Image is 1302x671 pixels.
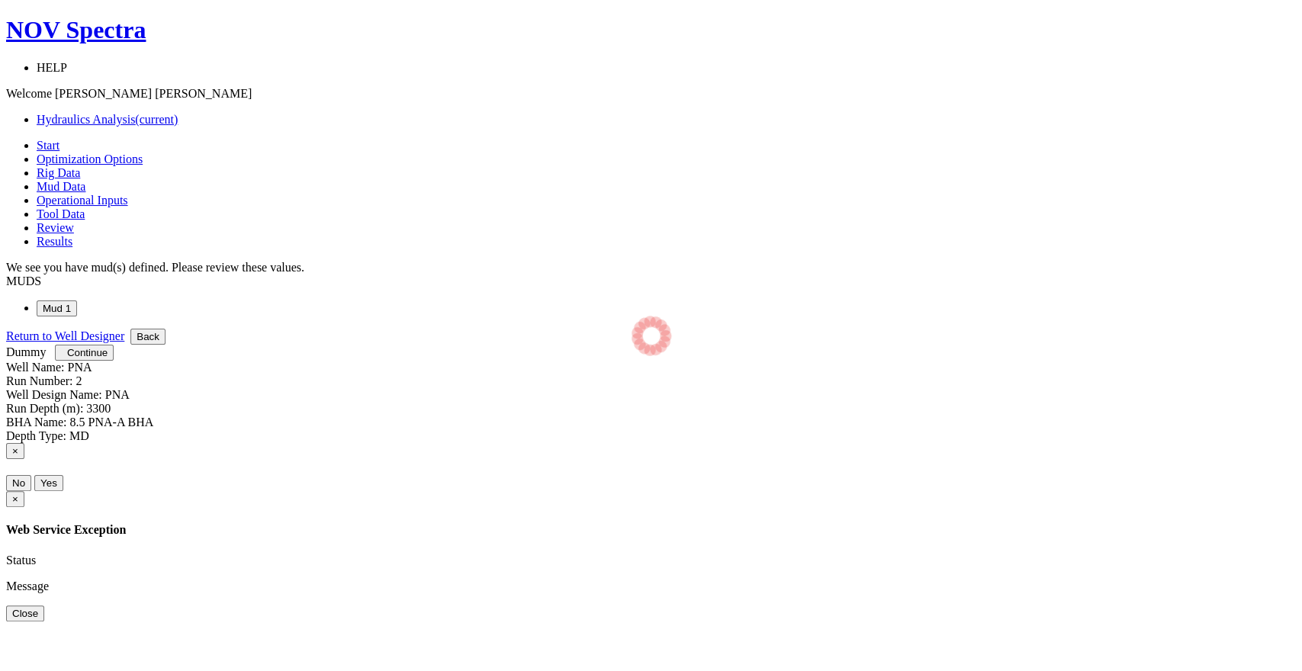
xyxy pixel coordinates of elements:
[6,523,1283,537] h4: Web Service Exception
[37,221,74,234] a: Review
[6,416,67,429] label: BHA Name:
[6,579,49,592] label: Message
[37,207,85,220] a: Tool Data
[6,491,24,507] button: Close
[6,402,83,415] label: Run Depth (m):
[37,113,178,126] a: Hydraulics Analysis(current)
[67,347,108,358] span: Continue
[6,329,124,342] a: Return to Well Designer
[34,475,63,491] button: Yes
[6,475,31,491] button: No
[6,361,64,374] label: Well Name:
[37,194,128,207] a: Operational Inputs
[55,87,252,100] span: [PERSON_NAME] [PERSON_NAME]
[12,445,18,457] span: ×
[12,493,18,505] span: ×
[6,429,66,442] label: Depth Type:
[6,374,73,387] label: Run Number:
[37,300,77,316] button: Mud 1
[69,429,89,442] label: MD
[6,274,41,287] span: MUDS
[6,605,44,621] button: Close
[6,554,36,567] label: Status
[76,374,82,387] label: 2
[70,416,154,429] label: 8.5 PNA-A BHA
[86,402,111,415] label: 3300
[6,16,1283,44] a: NOV Spectra
[37,166,80,179] a: Rig Data
[37,139,59,152] a: Start
[37,152,143,165] a: Optimization Options
[37,61,67,74] span: HELP
[37,235,72,248] a: Results
[67,361,92,374] label: PNA
[6,87,52,100] span: Welcome
[130,329,166,345] button: Back
[6,261,304,274] span: We see you have mud(s) defined. Please review these values.
[37,180,85,193] a: Mud Data
[55,345,114,361] button: Continue
[6,345,46,358] a: Dummy
[105,388,130,401] label: PNA
[6,388,102,401] label: Well Design Name:
[6,443,24,459] button: Close
[135,113,178,126] span: (current)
